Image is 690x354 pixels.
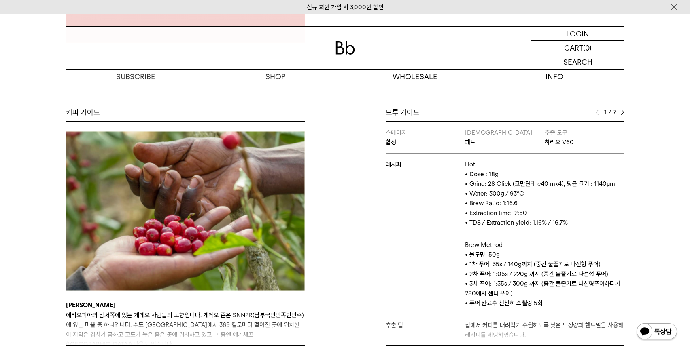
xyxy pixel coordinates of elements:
div: 브루 가이드 [386,107,624,117]
p: • Brew Ratio: 1:16.6 [465,198,624,208]
a: CART (0) [531,41,624,55]
p: INFO [485,70,624,84]
p: Hot [465,160,624,169]
p: 하리오 V60 [545,137,624,147]
p: • 1차 푸어: 35s / 140g까지 (중간 물줄기로 나선형 푸어) [465,259,624,269]
a: SUBSCRIBE [66,70,206,84]
p: • 2차 푸어: 1:05s / 220g 까지 (중간 물줄기로 나선형 푸어) [465,269,624,279]
p: Brew Method [465,240,624,250]
span: 스테이지 [386,129,407,136]
div: 커피 가이드 [66,107,305,117]
p: CART [564,41,583,55]
a: 신규 회원 가입 시 3,000원 할인 [307,4,384,11]
p: • Dose : 18g [465,169,624,179]
p: • Extraction time: 2:50 [465,208,624,218]
img: 카카오톡 채널 1:1 채팅 버튼 [636,322,678,342]
span: 추출 도구 [545,129,567,136]
p: • 3차 푸어: 1:35s / 300g 까지 (중간 물줄기로 나선형푸어하다가 280에서 센터 푸어) [465,279,624,298]
p: • TDS / Extraction yield: 1.16% / 16.7% [465,218,624,228]
p: 에티오피아의 남서쪽에 있는 게데오 사람들의 고향입니다. 게데오 존은 SNNPR(남부국민민족인민주)에 있는 마을 중 하나입니다. 수도 [GEOGRAPHIC_DATA]에서 369... [66,310,305,349]
p: • Water: 300g / 93°C [465,189,624,198]
span: [DEMOGRAPHIC_DATA] [465,129,532,136]
span: / [608,107,611,117]
p: 패트 [465,137,545,147]
p: 레시피 [386,160,465,169]
p: (0) [583,41,592,55]
img: 로고 [335,41,355,55]
p: WHOLESALE [345,70,485,84]
a: LOGIN [531,27,624,41]
a: SHOP [206,70,345,84]
p: • Grind: 28 Click (코만단테 c40 mk4), 평균 크기 : 1140μm [465,179,624,189]
p: • 블루밍: 50g [465,250,624,259]
p: 합정 [386,137,465,147]
p: LOGIN [566,27,589,40]
p: • 푸어 완료후 천천히 스월링 5회 [465,298,624,308]
span: 1 [603,107,607,117]
span: 7 [613,107,617,117]
p: SEARCH [563,55,592,69]
b: [PERSON_NAME] [66,301,116,309]
img: BankoGotiti_170941.png [66,131,305,291]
